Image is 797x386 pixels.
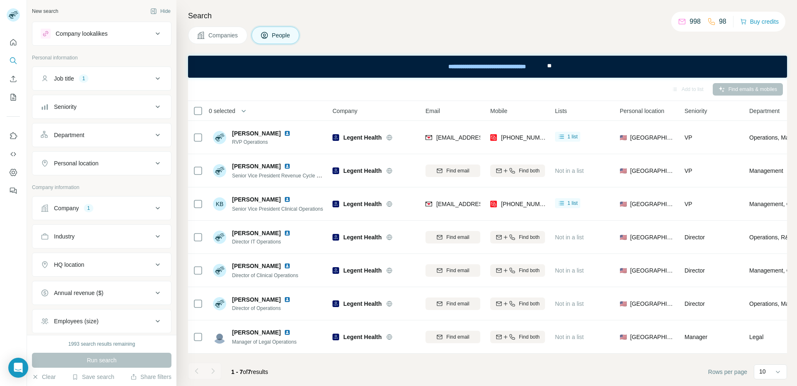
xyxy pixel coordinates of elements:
span: [PHONE_NUMBER] [501,134,553,141]
span: Seniority [685,107,707,115]
span: [EMAIL_ADDRESS][DOMAIN_NAME] [436,134,535,141]
span: Find email [446,234,469,241]
span: [GEOGRAPHIC_DATA] [630,266,675,275]
div: Annual revenue ($) [54,289,103,297]
span: Find both [519,333,540,341]
button: Company1 [32,198,171,218]
span: Legent Health [343,233,382,241]
button: Annual revenue ($) [32,283,171,303]
img: Logo of Legent Health [332,267,339,274]
button: Personal location [32,153,171,173]
span: RVP Operations [232,138,294,146]
span: Find email [446,167,469,175]
button: Find both [490,264,545,277]
img: Logo of Legent Health [332,234,339,241]
p: 10 [759,367,766,376]
span: Senior Vice President Clinical Operations [232,206,323,212]
span: Not in a list [555,334,584,340]
span: [GEOGRAPHIC_DATA] [630,233,675,241]
img: Avatar [213,131,226,144]
div: 1 [79,75,88,82]
span: [PERSON_NAME] [232,229,281,237]
button: Share filters [130,373,171,381]
span: Legent Health [343,167,382,175]
img: Logo of Legent Health [332,134,339,141]
span: 🇺🇸 [620,200,627,208]
button: Find both [490,297,545,310]
button: Seniority [32,97,171,117]
span: Legent Health [343,200,382,208]
button: Job title1 [32,69,171,89]
img: LinkedIn logo [284,196,291,203]
span: VP [685,167,692,174]
img: Logo of Legent Health [332,201,339,207]
button: Find both [490,231,545,243]
img: Avatar [213,264,226,277]
div: HQ location [54,261,84,269]
span: Director IT Operations [232,238,294,246]
div: 1993 search results remaining [68,340,135,348]
button: Find email [425,264,480,277]
span: 🇺🇸 [620,300,627,308]
span: Not in a list [555,234,584,241]
span: 1 list [567,133,578,140]
button: Find email [425,231,480,243]
button: HQ location [32,255,171,275]
span: Senior Vice President Revenue Cycle Operations [232,172,341,179]
div: Open Intercom Messenger [8,358,28,378]
span: Manager of Legal Operations [232,339,296,345]
img: LinkedIn logo [284,163,291,170]
img: Avatar [213,297,226,310]
button: Feedback [7,183,20,198]
div: New search [32,7,58,15]
button: Find email [425,165,480,177]
button: Hide [144,5,176,17]
span: Find both [519,267,540,274]
span: [GEOGRAPHIC_DATA] [630,133,675,142]
p: 998 [689,17,701,27]
span: Director [685,234,705,241]
span: Director [685,300,705,307]
span: Legent Health [343,133,382,142]
span: 0 selected [209,107,235,115]
span: Find both [519,167,540,175]
span: Manager [685,334,707,340]
span: results [231,369,268,375]
span: [PERSON_NAME] [232,328,281,337]
span: Management [749,167,783,175]
button: Department [32,125,171,145]
div: Employees (size) [54,317,98,325]
span: 🇺🇸 [620,133,627,142]
button: Enrich CSV [7,71,20,86]
img: LinkedIn logo [284,263,291,269]
span: Not in a list [555,267,584,274]
span: Not in a list [555,167,584,174]
span: Lists [555,107,567,115]
div: 1 [84,204,93,212]
div: Company [54,204,79,212]
button: Use Surfe on LinkedIn [7,128,20,143]
span: [GEOGRAPHIC_DATA] [630,333,675,341]
span: [PHONE_NUMBER] [501,201,553,207]
span: of [243,369,248,375]
button: Dashboard [7,165,20,180]
span: Department [749,107,780,115]
span: [PERSON_NAME] [232,162,281,170]
div: Industry [54,232,75,241]
span: [GEOGRAPHIC_DATA] [630,200,675,208]
img: provider prospeo logo [490,200,497,208]
span: 1 - 7 [231,369,243,375]
img: provider prospeo logo [490,133,497,142]
button: Find email [425,297,480,310]
span: Companies [208,31,239,39]
img: Logo of Legent Health [332,300,339,307]
button: Employees (size) [32,311,171,331]
img: Logo of Legent Health [332,167,339,174]
div: Job title [54,74,74,83]
span: VP [685,201,692,207]
button: Find both [490,331,545,343]
span: 🇺🇸 [620,266,627,275]
span: Director [685,267,705,274]
img: LinkedIn logo [284,329,291,336]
